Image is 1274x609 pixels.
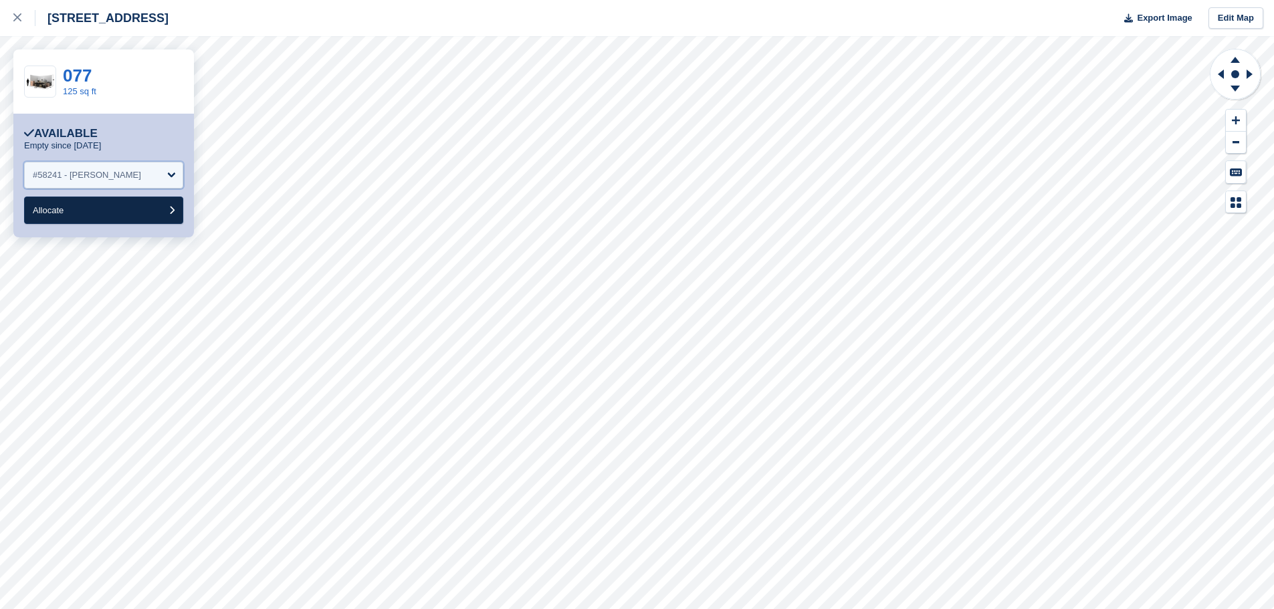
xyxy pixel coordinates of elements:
div: #58241 - [PERSON_NAME] [33,168,141,182]
img: 125-sqft-unit.jpg [25,70,56,94]
p: Empty since [DATE] [24,140,101,151]
button: Zoom Out [1226,132,1246,154]
a: 077 [63,66,92,86]
button: Keyboard Shortcuts [1226,161,1246,183]
span: Export Image [1137,11,1192,25]
button: Export Image [1116,7,1192,29]
a: 125 sq ft [63,86,96,96]
div: Available [24,127,98,140]
a: Edit Map [1208,7,1263,29]
button: Zoom In [1226,110,1246,132]
span: Allocate [33,205,64,215]
div: [STREET_ADDRESS] [35,10,169,26]
button: Allocate [24,197,183,224]
button: Map Legend [1226,191,1246,213]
